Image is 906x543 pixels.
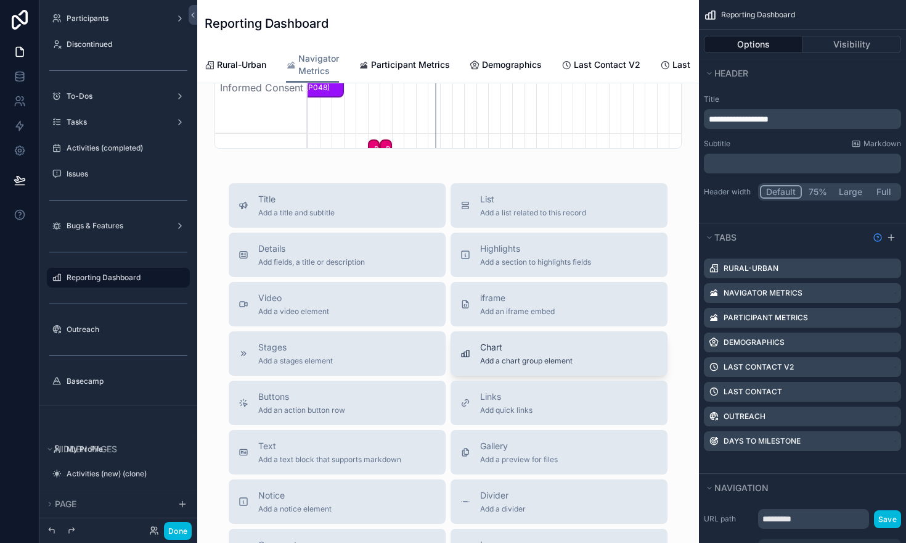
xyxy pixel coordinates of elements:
[480,307,555,317] span: Add an iframe embed
[67,14,165,23] label: Participants
[480,257,591,267] span: Add a section to highlights fields
[704,94,901,104] label: Title
[258,307,329,317] span: Add a video element
[451,430,667,475] button: GalleryAdd a preview for files
[704,109,901,129] div: scrollable content
[258,292,329,304] span: Video
[480,391,533,403] span: Links
[205,54,266,78] a: Rural-Urban
[44,441,185,458] button: Hidden pages
[760,185,802,199] button: Default
[470,54,542,78] a: Demographics
[704,154,901,173] div: scrollable content
[874,510,901,528] button: Save
[67,469,182,479] label: Activities (new) (clone)
[451,381,667,425] button: LinksAdd quick links
[258,455,401,465] span: Add a text block that supports markdown
[67,143,182,153] label: Activities (completed)
[258,489,332,502] span: Notice
[368,139,380,160] div: Program Overview (P056)
[480,292,555,304] span: iframe
[258,208,335,218] span: Add a title and subtitle
[298,52,339,77] span: Navigator Metrics
[380,139,392,160] div: Program Overview (P042)
[480,242,591,255] span: Highlights
[451,183,667,228] button: ListAdd a list related to this record
[480,341,573,354] span: Chart
[704,36,803,53] button: Options
[55,499,76,509] span: Page
[851,139,901,149] a: Markdown
[724,263,778,273] label: Rural-Urban
[482,59,542,71] span: Demographics
[704,514,753,524] label: URL path
[863,139,901,149] span: Markdown
[371,59,450,71] span: Participant Metrics
[229,430,446,475] button: TextAdd a text block that supports markdown
[205,15,329,32] h1: Reporting Dashboard
[229,331,446,376] button: StagesAdd a stages element
[451,233,667,277] button: HighlightsAdd a section to highlights fields
[704,479,894,497] button: Navigation
[802,185,833,199] button: 75%
[704,187,753,197] label: Header width
[229,381,446,425] button: ButtonsAdd an action button row
[714,483,769,493] span: Navigation
[67,221,165,231] label: Bugs & Features
[67,117,165,127] label: Tasks
[67,91,165,101] label: To-Dos
[724,387,782,397] label: Last Contact
[868,185,899,199] button: Full
[164,522,192,540] button: Done
[704,229,868,246] button: Tabs
[359,54,450,78] a: Participant Metrics
[724,313,808,323] label: Participant Metrics
[258,242,365,255] span: Details
[451,331,667,376] button: ChartAdd a chart group element
[229,282,446,326] button: VideoAdd a video element
[67,444,182,454] label: My Profile
[704,65,894,82] button: Header
[561,54,640,78] a: Last Contact V2
[451,282,667,326] button: iframeAdd an iframe embed
[724,412,765,421] label: Outreach
[724,288,802,298] label: Navigator Metrics
[67,325,182,334] label: Outreach
[833,185,868,199] button: Large
[721,10,795,20] span: Reporting Dashboard
[451,479,667,524] button: DividerAdd a divider
[67,376,182,386] label: Basecamp
[67,39,182,49] a: Discontinued
[480,489,526,502] span: Divider
[215,41,308,134] div: Informed Consent
[724,362,794,372] label: Last Contact V2
[258,193,335,205] span: Title
[258,257,365,267] span: Add fields, a title or description
[714,232,737,242] span: Tabs
[258,405,345,415] span: Add an action button row
[574,59,640,71] span: Last Contact V2
[480,405,533,415] span: Add quick links
[803,36,902,53] button: Visibility
[480,504,526,514] span: Add a divider
[286,48,339,83] a: Navigator Metrics
[672,59,725,71] span: Last Contact
[67,169,182,179] label: Issues
[480,193,586,205] span: List
[660,54,725,78] a: Last Contact
[229,233,446,277] button: DetailsAdd fields, a title or description
[873,233,883,242] svg: Show help information
[67,273,182,283] label: Reporting Dashboard
[258,391,345,403] span: Buttons
[724,436,801,446] label: Days to Milestone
